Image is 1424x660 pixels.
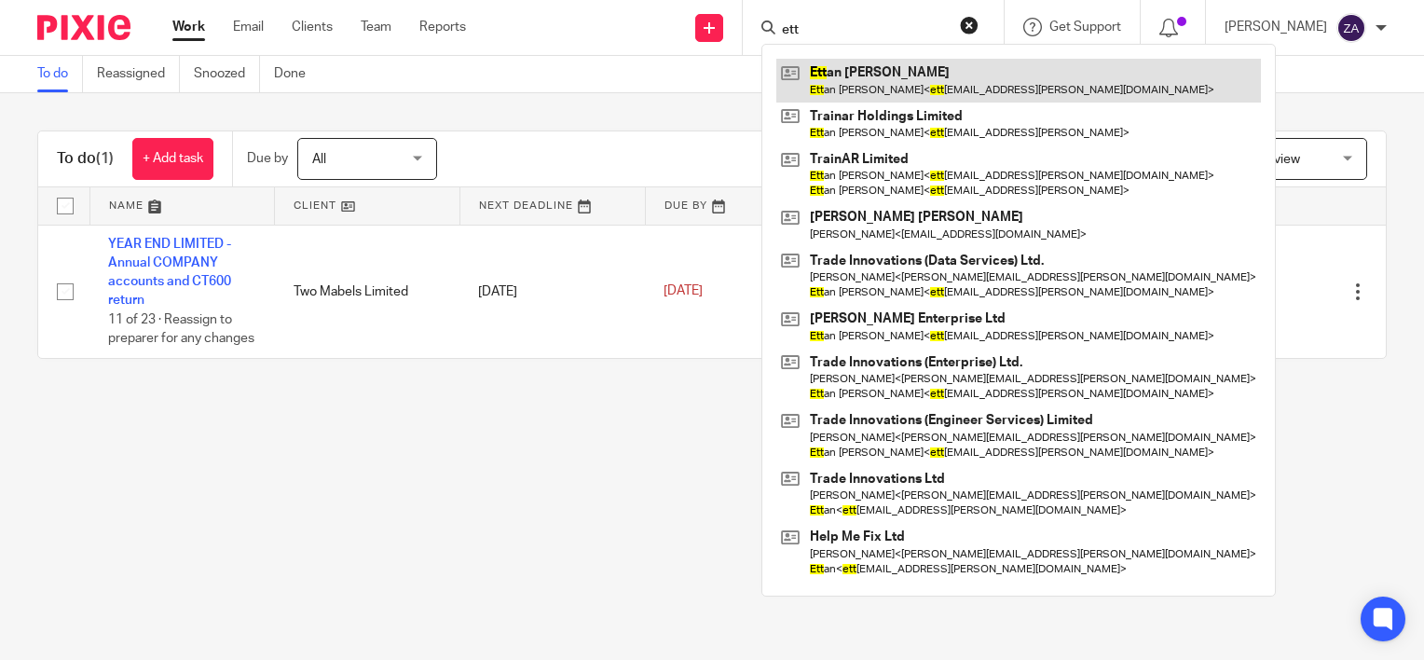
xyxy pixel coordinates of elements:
button: Clear [960,16,979,34]
img: Pixie [37,15,130,40]
input: Search [780,22,948,39]
a: YEAR END LIMITED - Annual COMPANY accounts and CT600 return [108,238,231,308]
a: Work [172,18,205,36]
td: Two Mabels Limited [275,225,460,358]
p: [PERSON_NAME] [1225,18,1327,36]
td: [DATE] [459,225,645,358]
a: + Add task [132,138,213,180]
a: Reports [419,18,466,36]
span: [DATE] [664,285,703,298]
img: svg%3E [1336,13,1366,43]
span: Get Support [1049,21,1121,34]
p: Due by [247,149,288,168]
a: To do [37,56,83,92]
a: Done [274,56,320,92]
a: Snoozed [194,56,260,92]
a: Email [233,18,264,36]
a: Clients [292,18,333,36]
a: Reassigned [97,56,180,92]
span: (1) [96,151,114,166]
h1: To do [57,149,114,169]
span: All [312,153,326,166]
a: Team [361,18,391,36]
span: 11 of 23 · Reassign to preparer for any changes [108,313,254,346]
